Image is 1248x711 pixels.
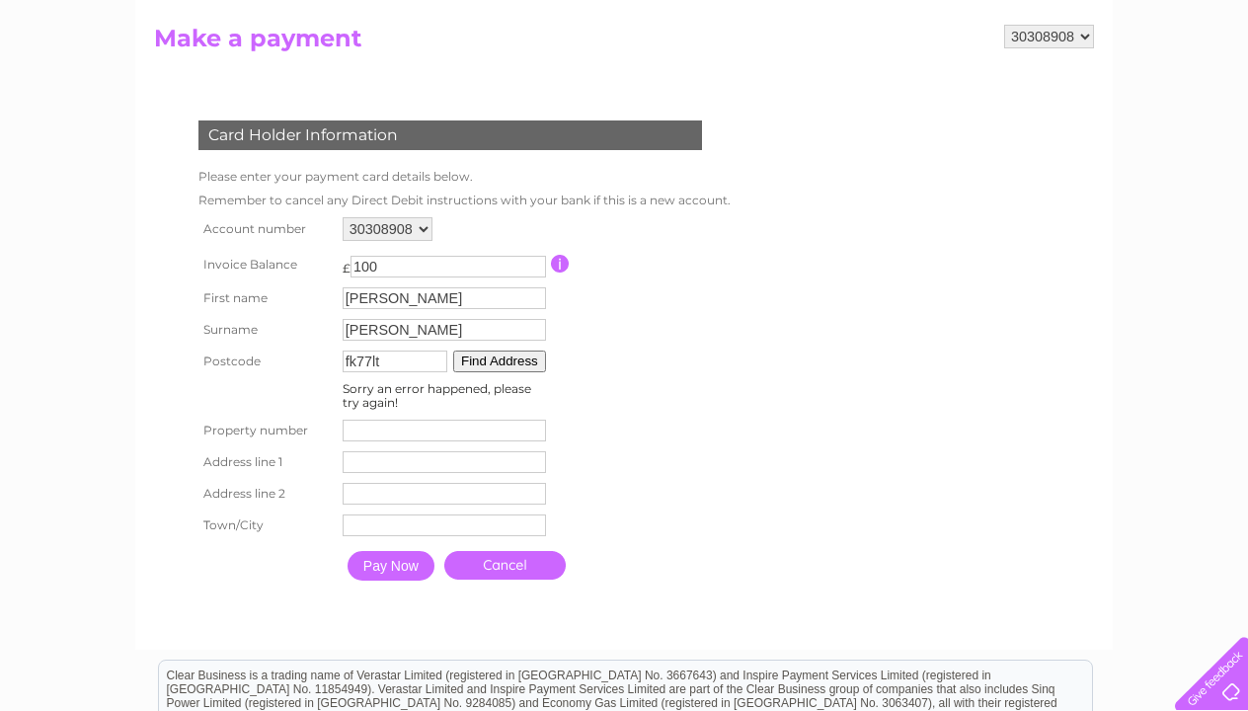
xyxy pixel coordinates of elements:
[343,381,531,410] span: Sorry an error happened, please try again!
[194,415,338,446] th: Property number
[1076,84,1105,99] a: Blog
[900,84,938,99] a: Water
[159,11,1092,96] div: Clear Business is a trading name of Verastar Limited (registered in [GEOGRAPHIC_DATA] No. 3667643...
[1117,84,1165,99] a: Contact
[194,165,736,189] td: Please enter your payment card details below.
[194,346,338,377] th: Postcode
[194,189,736,212] td: Remember to cancel any Direct Debit instructions with your bank if this is a new account.
[194,212,338,246] th: Account number
[194,282,338,314] th: First name
[551,255,570,273] input: Information
[194,510,338,541] th: Town/City
[194,446,338,478] th: Address line 1
[876,10,1012,35] a: 0333 014 3131
[950,84,993,99] a: Energy
[444,551,566,580] a: Cancel
[194,246,338,282] th: Invoice Balance
[1005,84,1064,99] a: Telecoms
[348,551,434,581] input: Pay Now
[154,25,1094,62] h2: Make a payment
[194,478,338,510] th: Address line 2
[453,351,546,372] button: Find Address
[1183,84,1229,99] a: Log out
[194,314,338,346] th: Surname
[43,51,144,112] img: logo.png
[198,120,702,150] div: Card Holder Information
[343,251,351,276] td: £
